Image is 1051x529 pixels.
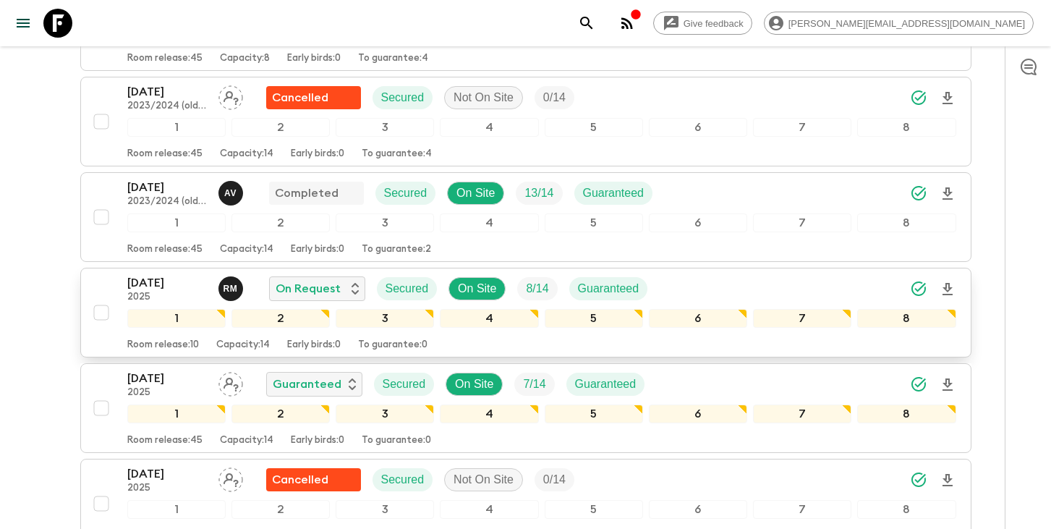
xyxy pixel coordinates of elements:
[127,118,226,137] div: 1
[454,89,514,106] p: Not On Site
[266,86,361,109] div: Flash Pack cancellation
[857,309,956,328] div: 8
[266,468,361,491] div: Flash Pack cancellation
[218,376,243,388] span: Assign pack leader
[127,53,203,64] p: Room release: 45
[526,280,548,297] p: 8 / 14
[218,90,243,101] span: Assign pack leader
[127,292,207,303] p: 2025
[127,213,226,232] div: 1
[753,405,851,423] div: 7
[910,89,927,106] svg: Synced Successfully
[276,280,341,297] p: On Request
[220,435,273,447] p: Capacity: 14
[220,53,270,64] p: Capacity: 8
[381,89,425,106] p: Secured
[857,500,956,519] div: 8
[127,370,207,387] p: [DATE]
[653,12,752,35] a: Give feedback
[362,148,432,160] p: To guarantee: 4
[649,213,747,232] div: 6
[80,363,971,453] button: [DATE]2025Assign pack leaderGuaranteedSecuredOn SiteTrip FillGuaranteed12345678Room release:45Cap...
[374,373,435,396] div: Secured
[753,213,851,232] div: 7
[291,435,344,447] p: Early birds: 0
[127,387,207,399] p: 2025
[275,185,339,202] p: Completed
[753,500,851,519] div: 7
[578,280,639,297] p: Guaranteed
[440,309,538,328] div: 4
[543,89,566,106] p: 0 / 14
[545,118,643,137] div: 5
[454,471,514,488] p: Not On Site
[753,309,851,328] div: 7
[127,309,226,328] div: 1
[291,148,344,160] p: Early birds: 0
[545,309,643,328] div: 5
[857,405,956,423] div: 8
[575,376,637,393] p: Guaranteed
[127,405,226,423] div: 1
[231,118,330,137] div: 2
[535,468,574,491] div: Trip Fill
[939,281,956,298] svg: Download Onboarding
[649,118,747,137] div: 6
[545,500,643,519] div: 5
[80,172,971,262] button: [DATE]2023/2024 (old v2)Arley VaronaCompletedSecuredOn SiteTrip FillGuaranteed12345678Room releas...
[583,185,644,202] p: Guaranteed
[127,83,207,101] p: [DATE]
[218,185,246,197] span: Arley Varona
[127,339,199,351] p: Room release: 10
[516,182,562,205] div: Trip Fill
[939,185,956,203] svg: Download Onboarding
[448,277,506,300] div: On Site
[514,373,554,396] div: Trip Fill
[273,376,341,393] p: Guaranteed
[127,179,207,196] p: [DATE]
[127,101,207,112] p: 2023/2024 (old v2)
[231,500,330,519] div: 2
[535,86,574,109] div: Trip Fill
[291,244,344,255] p: Early birds: 0
[127,500,226,519] div: 1
[545,213,643,232] div: 5
[287,53,341,64] p: Early birds: 0
[447,182,504,205] div: On Site
[456,185,495,202] p: On Site
[753,118,851,137] div: 7
[218,276,246,301] button: RM
[523,376,545,393] p: 7 / 14
[572,9,601,38] button: search adventures
[517,277,557,300] div: Trip Fill
[9,9,38,38] button: menu
[910,185,927,202] svg: Synced Successfully
[220,244,273,255] p: Capacity: 14
[381,471,425,488] p: Secured
[939,472,956,489] svg: Download Onboarding
[127,148,203,160] p: Room release: 45
[362,244,431,255] p: To guarantee: 2
[373,468,433,491] div: Secured
[764,12,1034,35] div: [PERSON_NAME][EMAIL_ADDRESS][DOMAIN_NAME]
[857,118,956,137] div: 8
[224,283,238,295] p: R M
[440,213,538,232] div: 4
[857,213,956,232] div: 8
[910,280,927,297] svg: Synced Successfully
[272,89,328,106] p: Cancelled
[218,472,243,483] span: Assign pack leader
[127,483,207,494] p: 2025
[231,309,330,328] div: 2
[444,468,523,491] div: Not On Site
[80,268,971,357] button: [DATE]2025Reniel Monzon JimenezOn RequestSecuredOn SiteTrip FillGuaranteed12345678Room release:10...
[336,309,434,328] div: 3
[231,405,330,423] div: 2
[220,148,273,160] p: Capacity: 14
[377,277,438,300] div: Secured
[373,86,433,109] div: Secured
[287,339,341,351] p: Early birds: 0
[455,376,493,393] p: On Site
[358,339,427,351] p: To guarantee: 0
[231,213,330,232] div: 2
